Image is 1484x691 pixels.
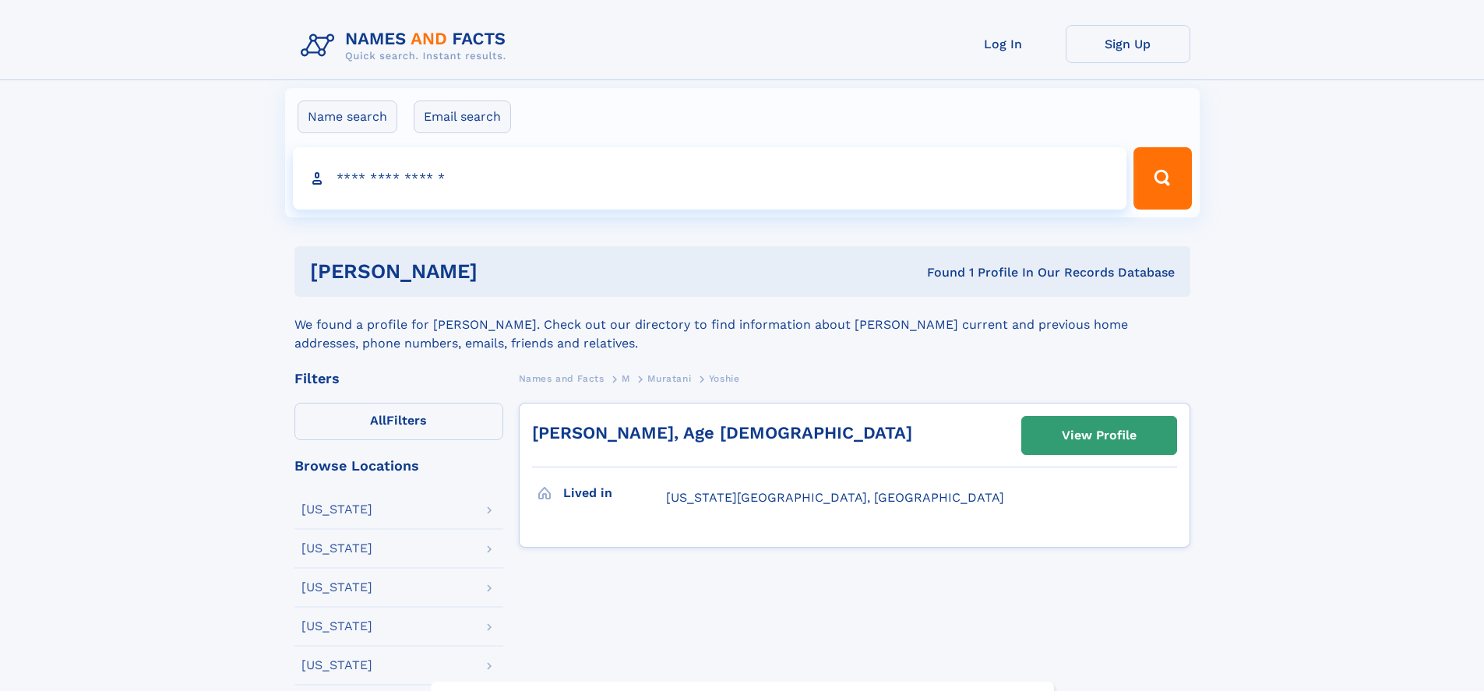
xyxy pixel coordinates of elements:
a: Muratani [647,368,691,388]
a: Log In [941,25,1066,63]
span: Muratani [647,373,691,384]
div: [US_STATE] [301,620,372,633]
a: [PERSON_NAME], Age [DEMOGRAPHIC_DATA] [532,423,912,442]
span: M [622,373,630,384]
label: Filters [294,403,503,440]
h3: Lived in [563,480,666,506]
div: We found a profile for [PERSON_NAME]. Check out our directory to find information about [PERSON_N... [294,297,1190,353]
a: Names and Facts [519,368,605,388]
span: [US_STATE][GEOGRAPHIC_DATA], [GEOGRAPHIC_DATA] [666,490,1004,505]
h1: [PERSON_NAME] [310,262,703,281]
div: [US_STATE] [301,581,372,594]
button: Search Button [1133,147,1191,210]
a: M [622,368,630,388]
div: [US_STATE] [301,542,372,555]
label: Email search [414,100,511,133]
div: View Profile [1062,418,1137,453]
div: [US_STATE] [301,503,372,516]
a: Sign Up [1066,25,1190,63]
div: Browse Locations [294,459,503,473]
label: Name search [298,100,397,133]
span: All [370,413,386,428]
input: search input [293,147,1127,210]
div: Filters [294,372,503,386]
span: Yoshie [709,373,740,384]
div: Found 1 Profile In Our Records Database [702,264,1175,281]
a: View Profile [1022,417,1176,454]
img: Logo Names and Facts [294,25,519,67]
div: [US_STATE] [301,659,372,672]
